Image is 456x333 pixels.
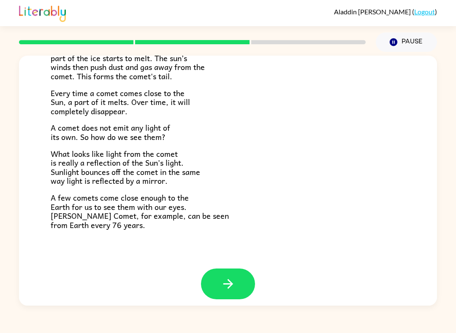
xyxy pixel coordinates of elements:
div: ( ) [334,8,437,16]
span: Aladdin [PERSON_NAME] [334,8,412,16]
span: What looks like light from the comet is really a reflection of the Sun's light. Sunlight bounces ... [51,148,200,187]
span: A comet is made of ice, dust, and gas. When a comet gets close to the Sun, part of the ice starts... [51,34,205,82]
img: Literably [19,3,66,22]
button: Pause [376,32,437,52]
span: A few comets come close enough to the Earth for us to see them with our eyes. [PERSON_NAME] Comet... [51,191,229,231]
span: A comet does not emit any light of its own. So how do we see them? [51,121,170,143]
a: Logout [414,8,435,16]
span: Every time a comet comes close to the Sun, a part of it melts. Over time, it will completely disa... [51,87,190,117]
